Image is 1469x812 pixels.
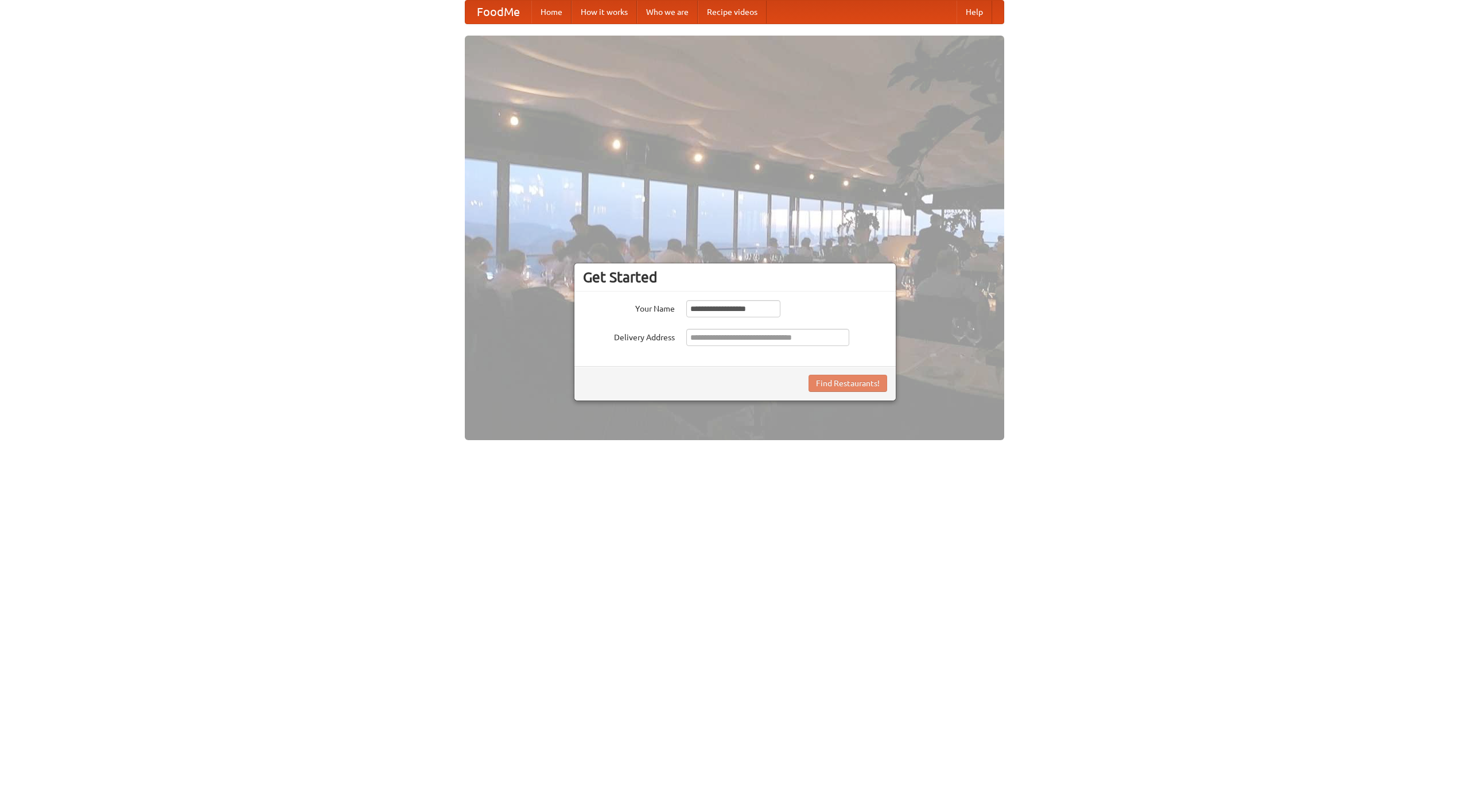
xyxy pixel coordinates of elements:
a: Recipe videos [698,1,767,24]
label: Delivery Address [583,329,675,343]
label: Your Name [583,300,675,314]
a: FoodMe [465,1,531,24]
h3: Get Started [583,269,887,286]
a: Who we are [637,1,698,24]
button: Find Restaurants! [809,375,887,392]
a: Home [531,1,572,24]
a: How it works [572,1,637,24]
a: Help [957,1,992,24]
